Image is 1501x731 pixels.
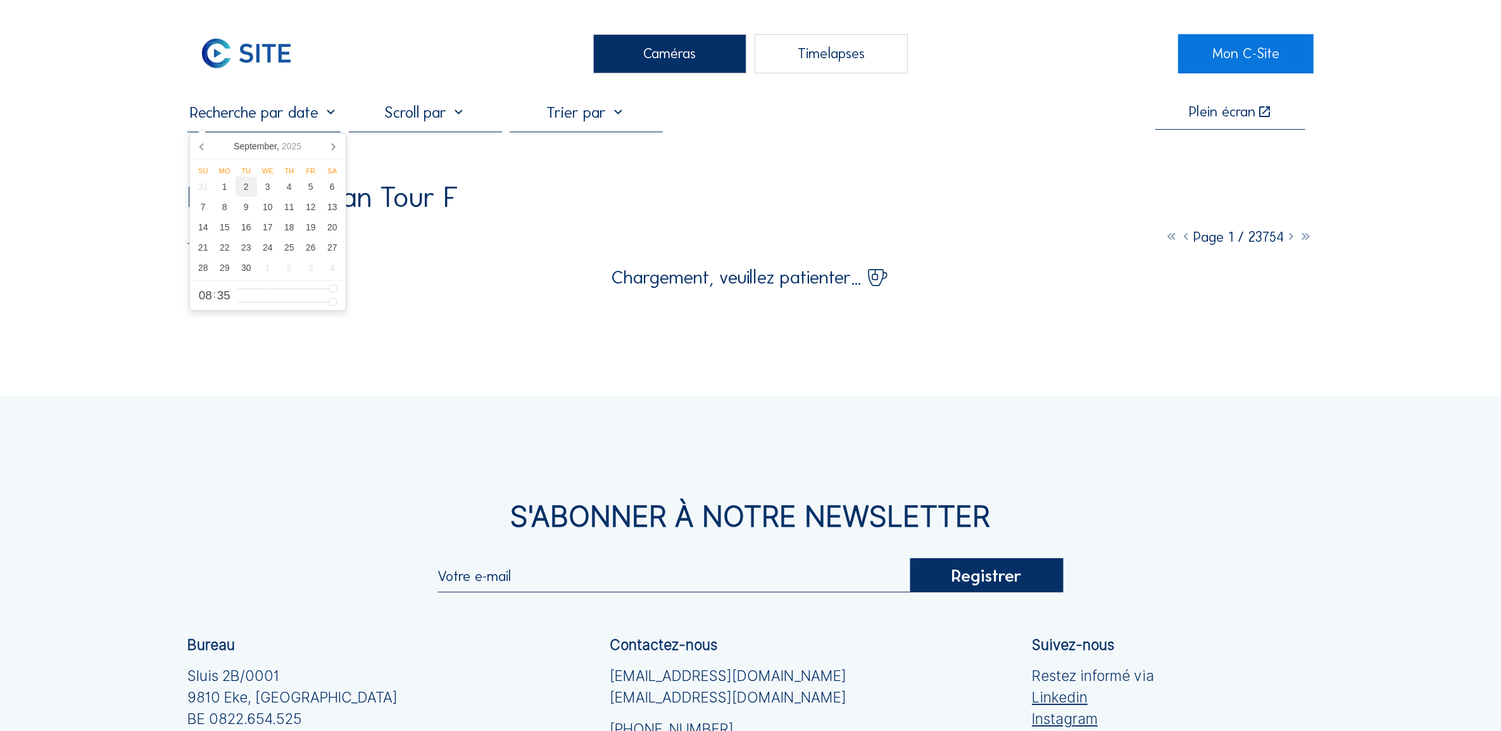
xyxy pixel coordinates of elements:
[214,258,236,278] div: 29
[236,197,257,217] div: 9
[187,638,235,653] div: Bureau
[1032,687,1154,708] a: Linkedin
[1032,708,1154,730] a: Instagram
[593,34,746,73] div: Caméras
[279,167,300,175] div: Th
[279,237,300,258] div: 25
[610,665,846,687] a: [EMAIL_ADDRESS][DOMAIN_NAME]
[192,258,214,278] div: 28
[192,177,214,197] div: 31
[322,217,343,237] div: 20
[322,177,343,197] div: 6
[279,217,300,237] div: 18
[187,225,347,245] div: Camera 2
[187,503,1313,531] div: S'Abonner à notre newsletter
[236,217,257,237] div: 16
[300,197,322,217] div: 12
[1032,665,1154,729] div: Restez informé via
[1032,638,1114,653] div: Suivez-nous
[187,103,341,122] input: Recherche par date 󰅀
[187,34,322,73] a: C-SITE Logo
[213,290,216,299] span: :
[612,268,861,287] span: Chargement, veuillez patienter...
[1189,105,1255,120] div: Plein écran
[236,258,257,278] div: 30
[257,237,279,258] div: 24
[322,237,343,258] div: 27
[279,197,300,217] div: 11
[187,183,458,211] div: Besix / Abidjan Tour F
[192,197,214,217] div: 7
[192,237,214,258] div: 21
[257,258,279,278] div: 1
[257,167,279,175] div: We
[300,167,322,175] div: Fr
[214,167,236,175] div: Mo
[300,258,322,278] div: 3
[214,237,236,258] div: 22
[236,237,257,258] div: 23
[300,177,322,197] div: 5
[192,217,214,237] div: 14
[610,687,846,708] a: [EMAIL_ADDRESS][DOMAIN_NAME]
[236,167,257,175] div: Tu
[214,197,236,217] div: 8
[257,177,279,197] div: 3
[1178,34,1313,73] a: Mon C-Site
[282,141,301,151] i: 2025
[279,177,300,197] div: 4
[214,217,236,237] div: 15
[910,558,1064,592] div: Registrer
[300,237,322,258] div: 26
[187,34,305,73] img: C-SITE Logo
[192,167,214,175] div: Su
[187,665,398,729] div: Sluis 2B/0001 9810 Eke, [GEOGRAPHIC_DATA] BE 0822.654.525
[236,177,257,197] div: 2
[229,136,306,156] div: September,
[322,258,343,278] div: 4
[610,638,717,653] div: Contactez-nous
[257,217,279,237] div: 17
[755,34,908,73] div: Timelapses
[437,568,910,585] input: Votre e-mail
[214,177,236,197] div: 1
[199,289,212,301] span: 08
[322,197,343,217] div: 13
[1194,228,1284,246] span: Page 1 / 23754
[300,217,322,237] div: 19
[257,197,279,217] div: 10
[279,258,300,278] div: 2
[322,167,343,175] div: Sa
[217,289,230,301] span: 35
